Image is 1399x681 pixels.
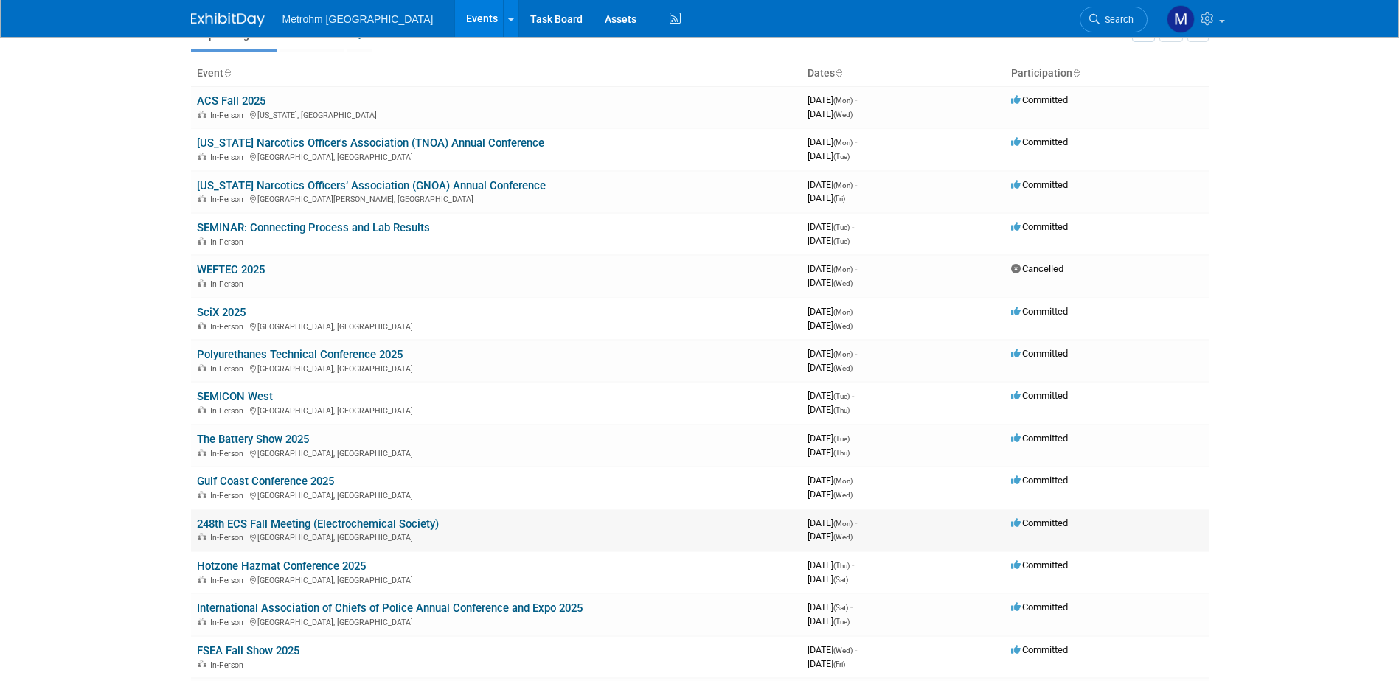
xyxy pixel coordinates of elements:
[198,406,206,413] img: In-Person Event
[197,601,583,615] a: International Association of Chiefs of Police Annual Conference and Expo 2025
[855,306,857,317] span: -
[808,136,857,147] span: [DATE]
[833,322,853,330] span: (Wed)
[833,576,848,584] span: (Sat)
[197,644,299,657] a: FSEA Fall Show 2025
[835,67,842,79] a: Sort by Start Date
[197,136,544,150] a: [US_STATE] Narcotics Officer's Association (TNOA) Annual Conference
[855,94,857,105] span: -
[833,618,850,626] span: (Tue)
[197,615,796,627] div: [GEOGRAPHIC_DATA], [GEOGRAPHIC_DATA]
[808,517,857,528] span: [DATE]
[1011,348,1068,359] span: Committed
[833,111,853,119] span: (Wed)
[833,237,850,245] span: (Tue)
[210,322,248,332] span: In-Person
[833,97,853,105] span: (Mon)
[808,601,853,612] span: [DATE]
[808,320,853,331] span: [DATE]
[210,576,248,585] span: In-Person
[833,533,853,541] span: (Wed)
[197,475,334,488] a: Gulf Coast Conference 2025
[855,136,857,147] span: -
[197,263,265,276] a: WEFTEC 2025
[197,433,309,446] a: The Battery Show 2025
[191,13,265,27] img: ExhibitDay
[197,179,546,192] a: [US_STATE] Narcotics Officers’ Association (GNOA) Annual Conference
[808,150,850,161] span: [DATE]
[198,111,206,118] img: In-Person Event
[197,306,246,319] a: SciX 2025
[1011,390,1068,401] span: Committed
[833,279,853,287] span: (Wed)
[197,320,796,332] div: [GEOGRAPHIC_DATA], [GEOGRAPHIC_DATA]
[1011,136,1068,147] span: Committed
[833,562,850,570] span: (Thu)
[808,489,853,500] span: [DATE]
[833,435,850,443] span: (Tue)
[833,406,850,414] span: (Thu)
[833,477,853,485] span: (Mon)
[210,660,248,670] span: In-Person
[198,576,206,583] img: In-Person Event
[198,618,206,625] img: In-Person Event
[808,263,857,274] span: [DATE]
[855,348,857,359] span: -
[833,364,853,372] span: (Wed)
[197,108,796,120] div: [US_STATE], [GEOGRAPHIC_DATA]
[833,604,848,612] span: (Sat)
[1011,517,1068,528] span: Committed
[210,195,248,204] span: In-Person
[808,235,850,246] span: [DATE]
[808,221,854,232] span: [DATE]
[197,221,430,234] a: SEMINAR: Connecting Process and Lab Results
[833,223,850,231] span: (Tue)
[210,111,248,120] span: In-Person
[852,390,854,401] span: -
[210,618,248,627] span: In-Person
[198,364,206,371] img: In-Person Event
[1011,94,1068,105] span: Committed
[850,601,853,612] span: -
[1167,5,1195,33] img: Michelle Simoes
[197,404,796,416] div: [GEOGRAPHIC_DATA], [GEOGRAPHIC_DATA]
[808,475,857,486] span: [DATE]
[808,362,853,373] span: [DATE]
[808,658,845,669] span: [DATE]
[852,559,854,570] span: -
[198,660,206,668] img: In-Person Event
[223,67,231,79] a: Sort by Event Name
[1100,14,1134,25] span: Search
[210,237,248,247] span: In-Person
[808,559,854,570] span: [DATE]
[833,491,853,499] span: (Wed)
[808,94,857,105] span: [DATE]
[833,350,853,358] span: (Mon)
[808,447,850,458] span: [DATE]
[197,489,796,500] div: [GEOGRAPHIC_DATA], [GEOGRAPHIC_DATA]
[1011,306,1068,317] span: Committed
[197,94,265,108] a: ACS Fall 2025
[855,475,857,486] span: -
[197,348,403,361] a: Polyurethanes Technical Conference 2025
[210,449,248,458] span: In-Person
[855,263,857,274] span: -
[808,108,853,119] span: [DATE]
[198,153,206,160] img: In-Person Event
[197,573,796,585] div: [GEOGRAPHIC_DATA], [GEOGRAPHIC_DATA]
[210,406,248,416] span: In-Person
[1011,433,1068,444] span: Committed
[197,531,796,542] div: [GEOGRAPHIC_DATA], [GEOGRAPHIC_DATA]
[198,322,206,329] img: In-Person Event
[1005,61,1209,86] th: Participation
[833,308,853,316] span: (Mon)
[808,404,850,415] span: [DATE]
[808,277,853,288] span: [DATE]
[855,517,857,528] span: -
[808,306,857,317] span: [DATE]
[197,559,366,573] a: Hotzone Hazmat Conference 2025
[191,61,802,86] th: Event
[833,449,850,457] span: (Thu)
[808,348,857,359] span: [DATE]
[1011,559,1068,570] span: Committed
